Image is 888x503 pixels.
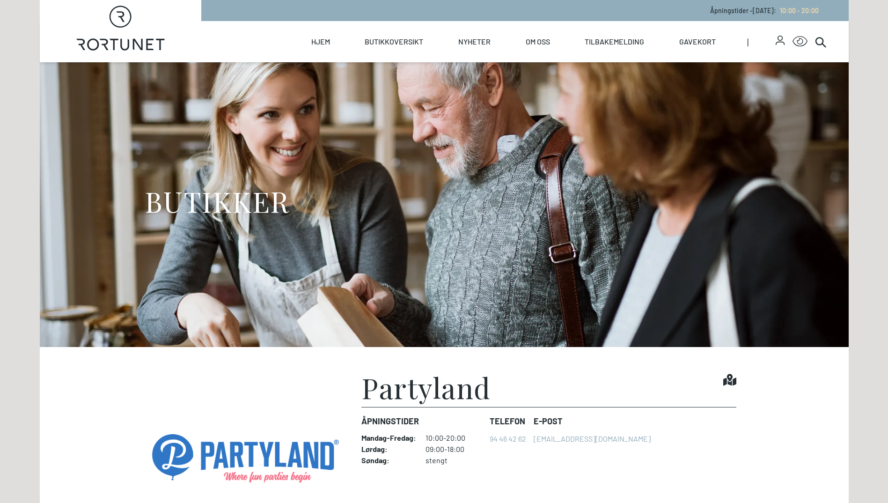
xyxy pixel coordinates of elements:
dt: Telefon [490,415,526,428]
a: 94 46 42 62 [490,434,526,443]
dt: E-post [534,415,651,428]
a: Gavekort [679,21,716,62]
dt: Mandag - Fredag : [361,433,416,443]
dt: Åpningstider [361,415,482,428]
dt: Søndag : [361,456,416,465]
a: Tilbakemelding [585,21,644,62]
a: Butikkoversikt [365,21,423,62]
a: Hjem [311,21,330,62]
a: Nyheter [458,21,491,62]
dd: 09:00-18:00 [426,444,482,454]
a: 10:00 - 20:00 [776,7,819,15]
dd: 10:00-20:00 [426,433,482,443]
h1: BUTIKKER [145,184,289,219]
dt: Lørdag : [361,444,416,454]
dd: stengt [426,456,482,465]
span: 10:00 - 20:00 [780,7,819,15]
span: | [747,21,776,62]
h1: Partyland [361,373,491,401]
a: [EMAIL_ADDRESS][DOMAIN_NAME] [534,434,651,443]
button: Open Accessibility Menu [793,34,807,49]
a: Om oss [526,21,550,62]
p: Åpningstider - [DATE] : [710,6,819,15]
